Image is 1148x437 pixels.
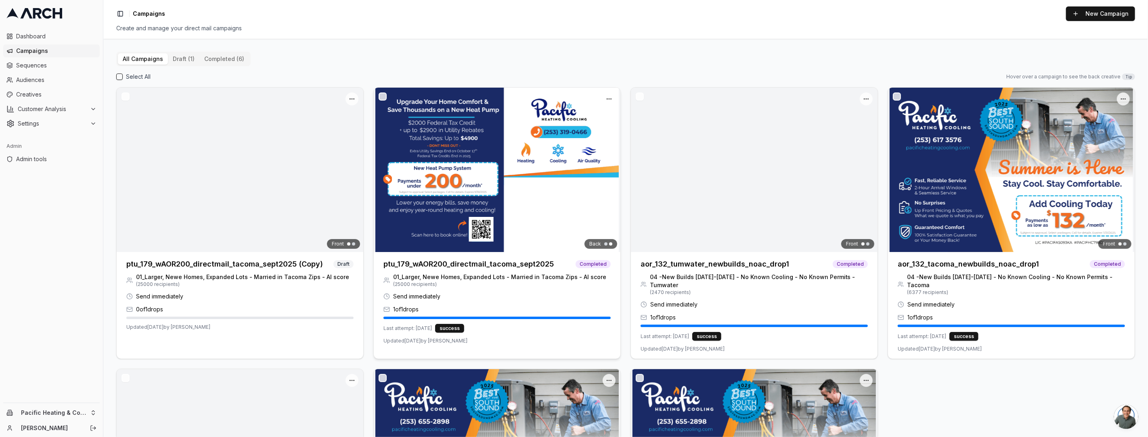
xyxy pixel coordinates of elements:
nav: breadcrumb [133,10,165,18]
span: Updated [DATE] by [PERSON_NAME] [126,324,210,330]
span: Completed [576,260,611,268]
span: Updated [DATE] by [PERSON_NAME] [898,346,982,352]
a: Campaigns [3,44,100,57]
span: Admin tools [16,155,96,163]
span: Completed [1090,260,1125,268]
div: Admin [3,140,100,153]
span: ( 6377 recipients) [907,289,1125,296]
label: Select All [126,73,151,81]
span: Updated [DATE] by [PERSON_NAME] [641,346,725,352]
a: Admin tools [3,153,100,166]
a: Audiences [3,74,100,86]
span: Send immediately [393,292,440,300]
span: Customer Analysis [18,105,87,113]
span: Draft [333,260,354,268]
span: ( 25000 recipients) [393,281,606,288]
button: completed (6) [199,53,249,65]
span: Last attempt: [DATE] [641,333,689,340]
div: Create and manage your direct mail campaigns [116,24,1135,32]
div: Open chat [1114,405,1138,429]
button: Settings [3,117,100,130]
span: Send immediately [650,300,698,309]
span: Dashboard [16,32,96,40]
span: Send immediately [136,292,183,300]
span: 1 of 1 drops [907,313,933,321]
img: Back creative for ptu_179_wAOR200_directmail_tacoma_sept2025 [374,88,620,252]
span: Last attempt: [DATE] [898,333,946,340]
button: Log out [88,422,99,434]
span: Campaigns [16,47,96,55]
button: All Campaigns [118,53,168,65]
img: Front creative for aor_132_tacoma_newbuilds_noac_drop1 [888,88,1135,252]
span: Updated [DATE] by [PERSON_NAME] [383,338,467,344]
span: Audiences [16,76,96,84]
span: Front [846,241,858,247]
h3: ptu_179_wAOR200_directmail_tacoma_sept2025 [383,258,554,270]
span: ( 2470 recipients) [650,289,868,296]
div: success [692,332,721,341]
span: Last attempt: [DATE] [383,325,432,332]
span: 01_Larger, Newe Homes, Expanded Lots - Married in Tacoma Zips - AI score [136,273,349,281]
button: Pacific Heating & Cooling [3,406,100,419]
div: success [435,324,464,333]
span: 1 of 1 drops [393,305,419,313]
span: 01_Larger, Newe Homes, Expanded Lots - Married in Tacoma Zips - AI score [393,273,606,281]
span: Front [1103,241,1115,247]
h3: ptu_179_wAOR200_directmail_tacoma_sept2025 (Copy) [126,258,323,270]
span: Front [332,241,344,247]
img: Front creative for aor_132_tumwater_newbuilds_noac_drop1 [631,88,878,252]
img: Front creative for ptu_179_wAOR200_directmail_tacoma_sept2025 (Copy) [117,88,363,252]
a: Dashboard [3,30,100,43]
a: Creatives [3,88,100,101]
span: Campaigns [133,10,165,18]
span: Hover over a campaign to see the back creative [1006,74,1121,80]
span: ( 25000 recipients) [136,281,349,288]
h3: aor_132_tacoma_newbuilds_noac_drop1 [898,258,1039,270]
div: success [949,332,978,341]
span: Back [589,241,601,247]
button: Customer Analysis [3,103,100,116]
span: Pacific Heating & Cooling [21,409,87,416]
h3: aor_132_tumwater_newbuilds_noac_drop1 [641,258,789,270]
span: 04 -New Builds [DATE]-[DATE] - No Known Cooling - No Known Permits - Tumwater [650,273,868,289]
span: Tip [1122,74,1135,80]
span: 0 of 1 drops [136,305,163,313]
span: Completed [833,260,868,268]
button: New Campaign [1066,6,1135,21]
a: [PERSON_NAME] [21,424,81,432]
a: Sequences [3,59,100,72]
span: 04 -New Builds [DATE]-[DATE] - No Known Cooling - No Known Permits - Tacoma [907,273,1125,289]
span: Send immediately [907,300,955,309]
span: Creatives [16,90,96,99]
span: Sequences [16,61,96,69]
span: 1 of 1 drops [650,313,676,321]
button: draft (1) [168,53,199,65]
span: Settings [18,120,87,128]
